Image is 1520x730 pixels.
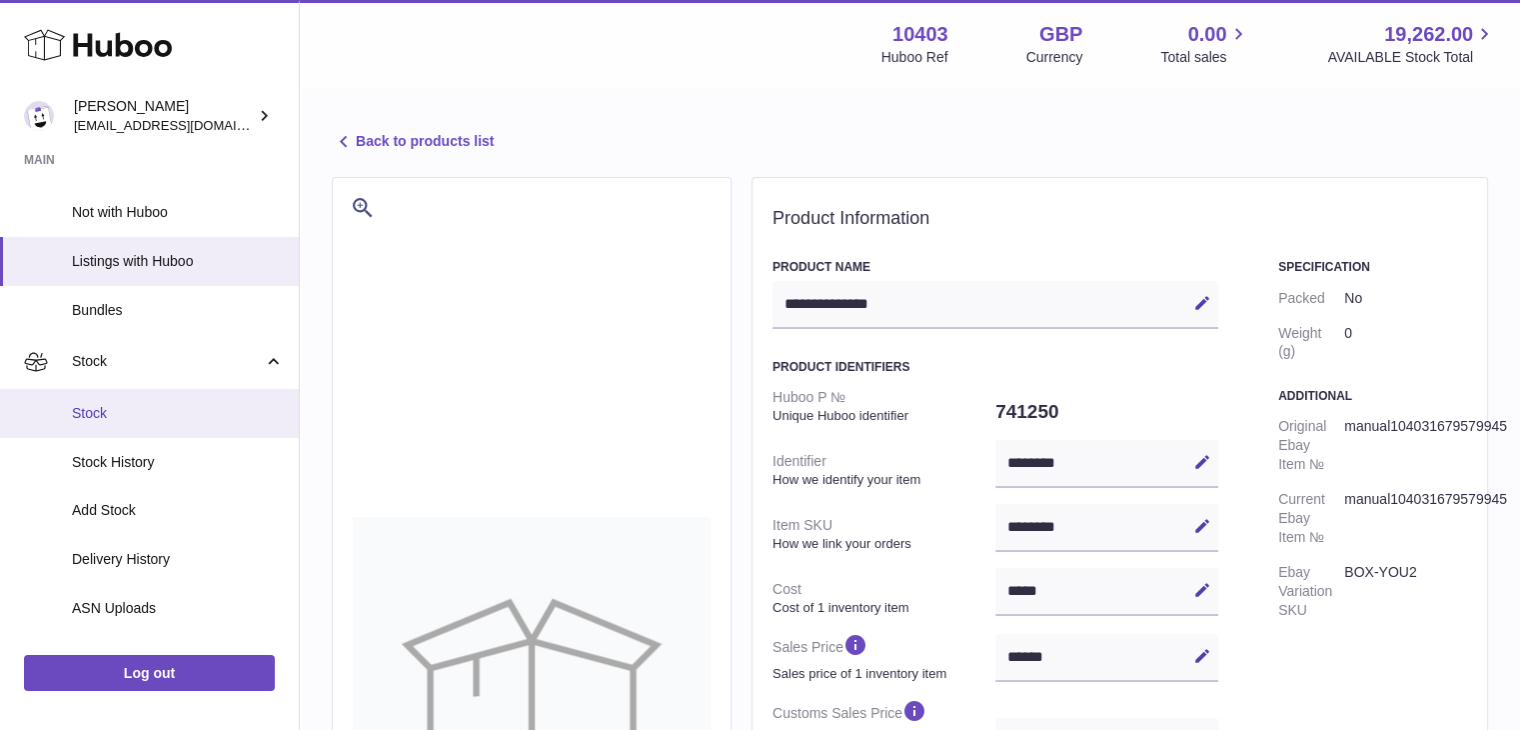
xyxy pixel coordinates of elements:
[881,48,948,67] div: Huboo Ref
[72,453,284,472] span: Stock History
[772,572,995,624] dt: Cost
[772,407,990,425] strong: Unique Huboo identifier
[72,550,284,569] span: Delivery History
[74,117,294,133] span: [EMAIL_ADDRESS][DOMAIN_NAME]
[892,21,948,48] strong: 10403
[772,471,990,489] strong: How we identify your item
[24,101,54,131] img: internalAdmin-10403@internal.huboo.com
[72,404,284,423] span: Stock
[772,259,1218,275] h3: Product Name
[332,130,494,154] a: Back to products list
[72,599,284,618] span: ASN Uploads
[74,97,254,135] div: [PERSON_NAME]
[72,352,263,371] span: Stock
[1344,555,1467,628] dd: BOX-YOU2
[772,508,995,560] dt: Item SKU
[72,501,284,520] span: Add Stock
[772,599,990,617] strong: Cost of 1 inventory item
[1026,48,1083,67] div: Currency
[1384,21,1473,48] span: 19,262.00
[772,624,995,690] dt: Sales Price
[1327,21,1496,67] a: 19,262.00 AVAILABLE Stock Total
[1278,388,1467,404] h3: Additional
[1278,259,1467,275] h3: Specification
[1344,409,1467,482] dd: manual104031679579945
[1344,482,1467,555] dd: manual104031679579945
[1278,281,1344,316] dt: Packed
[772,535,990,553] strong: How we link your orders
[72,252,284,271] span: Listings with Huboo
[1160,48,1249,67] span: Total sales
[772,380,995,432] dt: Huboo P №
[1278,482,1344,555] dt: Current Ebay Item №
[995,391,1218,433] dd: 741250
[1188,21,1227,48] span: 0.00
[1160,21,1249,67] a: 0.00 Total sales
[72,301,284,320] span: Bundles
[72,203,284,222] span: Not with Huboo
[1278,409,1344,482] dt: Original Ebay Item №
[1278,555,1344,628] dt: Ebay Variation SKU
[1344,316,1467,370] dd: 0
[772,665,990,683] strong: Sales price of 1 inventory item
[772,208,1467,230] h2: Product Information
[772,359,1218,375] h3: Product Identifiers
[1344,281,1467,316] dd: No
[1039,21,1082,48] strong: GBP
[24,655,275,691] a: Log out
[1278,316,1344,370] dt: Weight (g)
[772,444,995,496] dt: Identifier
[1327,48,1496,67] span: AVAILABLE Stock Total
